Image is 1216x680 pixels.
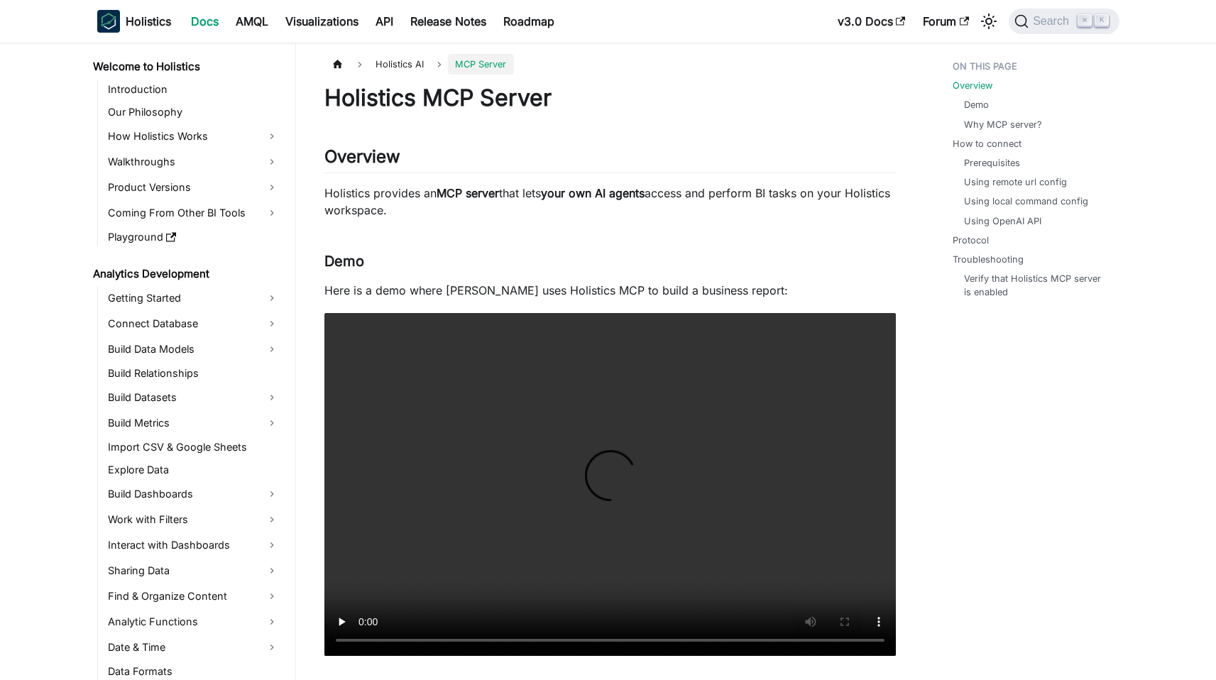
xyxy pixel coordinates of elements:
[1029,15,1078,28] span: Search
[324,54,896,75] nav: Breadcrumbs
[104,176,283,199] a: Product Versions
[448,54,513,75] span: MCP Server
[104,150,283,173] a: Walkthroughs
[104,363,283,383] a: Build Relationships
[324,185,896,219] p: Holistics provides an that lets access and perform BI tasks on your Holistics workspace.
[914,10,977,33] a: Forum
[97,10,120,33] img: Holistics
[104,202,283,224] a: Coming From Other BI Tools
[368,54,431,75] span: Holistics AI
[104,483,283,505] a: Build Dashboards
[953,234,989,247] a: Protocol
[104,102,283,122] a: Our Philosophy
[829,10,914,33] a: v3.0 Docs
[964,118,1042,131] a: Why MCP server?
[89,57,283,77] a: Welcome to Holistics
[277,10,367,33] a: Visualizations
[182,10,227,33] a: Docs
[324,282,896,299] p: Here is a demo where [PERSON_NAME] uses Holistics MCP to build a business report:
[953,79,992,92] a: Overview
[104,412,283,434] a: Build Metrics
[89,264,283,284] a: Analytics Development
[104,559,283,582] a: Sharing Data
[104,610,283,633] a: Analytic Functions
[104,227,283,247] a: Playground
[977,10,1000,33] button: Switch between dark and light mode (currently light mode)
[437,186,499,200] strong: MCP server
[104,508,283,531] a: Work with Filters
[104,534,283,556] a: Interact with Dashboards
[1095,14,1109,27] kbd: K
[495,10,563,33] a: Roadmap
[953,137,1021,150] a: How to connect
[964,98,989,111] a: Demo
[324,146,896,173] h2: Overview
[324,253,896,270] h3: Demo
[104,125,283,148] a: How Holistics Works
[104,287,283,309] a: Getting Started
[104,585,283,608] a: Find & Organize Content
[541,186,645,200] strong: your own AI agents
[964,175,1067,189] a: Using remote url config
[964,272,1105,299] a: Verify that Holistics MCP server is enabled
[1078,14,1092,27] kbd: ⌘
[104,437,283,457] a: Import CSV & Google Sheets
[964,194,1088,208] a: Using local command config
[126,13,171,30] b: Holistics
[227,10,277,33] a: AMQL
[367,10,402,33] a: API
[964,156,1020,170] a: Prerequisites
[104,460,283,480] a: Explore Data
[1009,9,1119,34] button: Search (Command+K)
[402,10,495,33] a: Release Notes
[324,84,896,112] h1: Holistics MCP Server
[83,43,296,680] nav: Docs sidebar
[324,54,351,75] a: Home page
[964,214,1041,228] a: Using OpenAI API
[104,312,283,335] a: Connect Database
[104,338,283,361] a: Build Data Models
[97,10,171,33] a: HolisticsHolistics
[104,636,283,659] a: Date & Time
[104,79,283,99] a: Introduction
[104,386,283,409] a: Build Datasets
[324,313,896,656] video: Your browser does not support embedding video, but you can .
[953,253,1024,266] a: Troubleshooting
